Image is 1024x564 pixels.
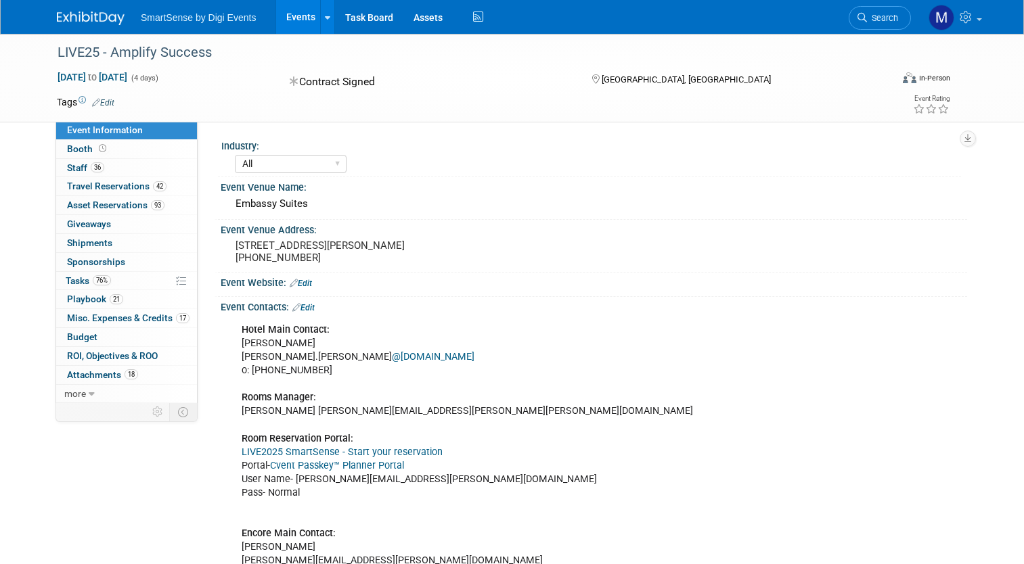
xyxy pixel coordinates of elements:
[849,6,911,30] a: Search
[56,347,197,365] a: ROI, Objectives & ROO
[221,273,967,290] div: Event Website:
[392,351,474,362] a: @[DOMAIN_NAME]
[903,72,916,83] img: Format-Inperson.png
[56,121,197,139] a: Event Information
[91,162,104,172] span: 36
[67,162,104,173] span: Staff
[56,385,197,403] a: more
[67,218,111,229] span: Giveaways
[929,5,954,30] img: McKinzie Kistler
[67,350,158,361] span: ROI, Objectives & ROO
[56,366,197,384] a: Attachments18
[231,193,957,214] div: Embassy Suites
[151,200,164,210] span: 93
[602,74,771,85] span: [GEOGRAPHIC_DATA], [GEOGRAPHIC_DATA]
[67,256,125,267] span: Sponsorships
[170,403,198,421] td: Toggle Event Tabs
[67,237,112,248] span: Shipments
[67,199,164,210] span: Asset Reservations
[236,239,517,264] pre: [STREET_ADDRESS][PERSON_NAME] [PHONE_NUMBER]
[67,181,166,191] span: Travel Reservations
[146,403,170,421] td: Personalize Event Tab Strip
[57,95,114,109] td: Tags
[56,272,197,290] a: Tasks76%
[56,290,197,308] a: Playbook21
[818,70,950,91] div: Event Format
[92,98,114,108] a: Edit
[913,95,950,102] div: Event Rating
[153,181,166,191] span: 42
[141,12,256,23] span: SmartSense by Digi Events
[96,143,109,154] span: Booth not reserved yet
[242,527,336,539] b: Encore Main Contact:
[110,294,123,304] span: 21
[242,446,443,458] a: LIVE2025 SmartSense - Start your reservation
[57,71,128,83] span: [DATE] [DATE]
[86,72,99,83] span: to
[56,309,197,327] a: Misc. Expenses & Credits17
[270,460,404,471] a: Cvent Passkey™ Planner Portal
[67,124,143,135] span: Event Information
[221,220,967,237] div: Event Venue Address:
[67,331,97,342] span: Budget
[125,369,138,379] span: 18
[56,177,197,195] a: Travel Reservations42
[867,13,898,23] span: Search
[221,177,967,194] div: Event Venue Name:
[242,324,330,335] b: Hotel Main Contact:
[53,41,874,65] div: LIVE25 - Amplify Success
[67,369,138,380] span: Attachments
[66,275,111,286] span: Tasks
[242,392,316,403] b: Rooms Manager:
[56,234,197,252] a: Shipments
[292,303,315,312] a: Edit
[56,196,197,214] a: Asset Reservations93
[57,11,125,25] img: ExhibitDay
[64,388,86,399] span: more
[56,159,197,177] a: Staff36
[56,215,197,233] a: Giveaways
[290,279,312,288] a: Edit
[67,143,109,154] span: Booth
[286,70,570,94] div: Contract Signed
[93,275,111,285] span: 76%
[56,328,197,346] a: Budget
[176,313,190,323] span: 17
[67,312,190,323] span: Misc. Expenses & Credits
[242,433,353,444] b: Room Reservation Portal:
[56,140,197,158] a: Booth
[918,73,950,83] div: In-Person
[67,293,123,304] span: Playbook
[221,136,961,153] div: Industry:
[56,253,197,271] a: Sponsorships
[221,297,967,314] div: Event Contacts:
[130,74,158,83] span: (4 days)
